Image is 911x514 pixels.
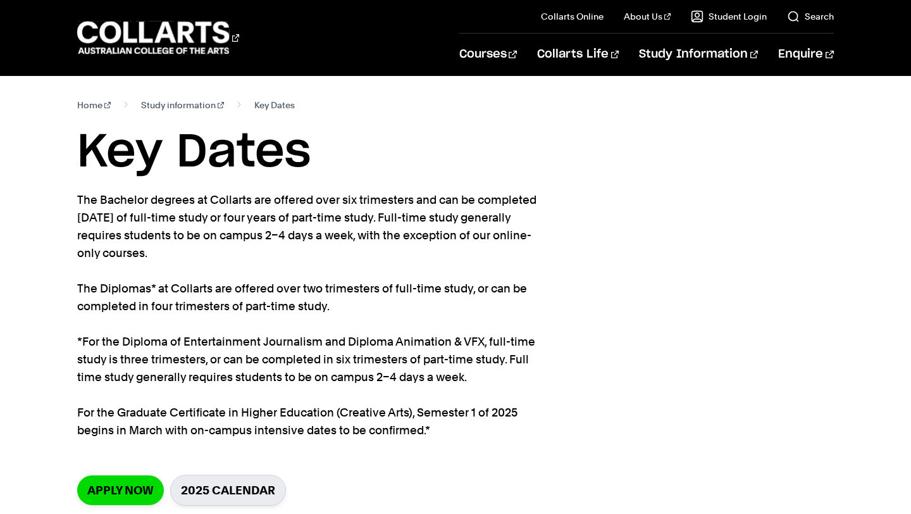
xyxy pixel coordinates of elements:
[541,10,604,23] a: Collarts Online
[639,34,758,75] a: Study Information
[254,96,295,114] span: Key Dates
[624,10,671,23] a: About Us
[170,475,286,506] a: 2025 Calendar
[787,10,834,23] a: Search
[77,475,164,505] a: Apply now
[77,191,539,439] p: The Bachelor degrees at Collarts are offered over six trimesters and can be completed [DATE] of f...
[141,96,224,114] a: Study information
[77,20,239,56] div: Go to homepage
[459,34,517,75] a: Courses
[77,124,833,181] h1: Key Dates
[537,34,619,75] a: Collarts Life
[691,10,767,23] a: Student Login
[778,34,833,75] a: Enquire
[77,96,111,114] a: Home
